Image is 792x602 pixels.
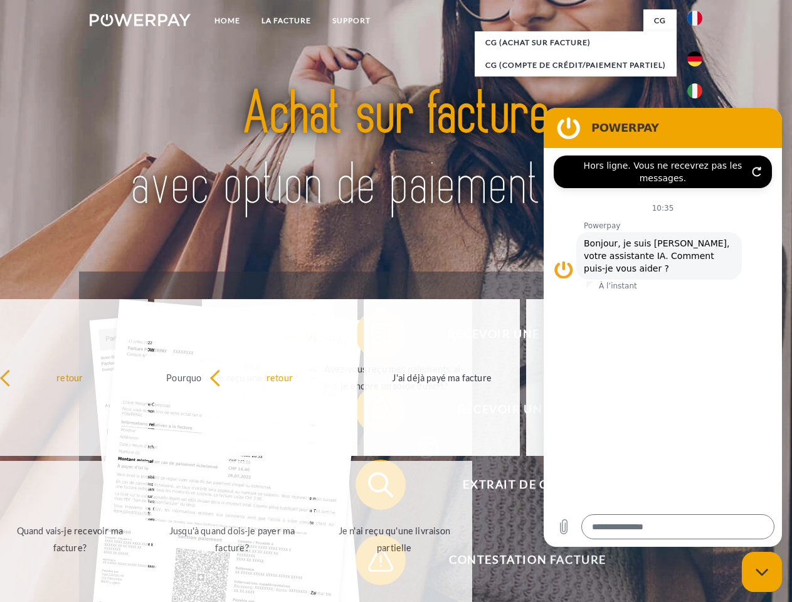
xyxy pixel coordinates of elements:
[356,460,682,510] button: Extrait de compte
[356,535,682,585] button: Contestation Facture
[371,369,512,386] div: J'ai déjà payé ma facture
[374,460,681,510] span: Extrait de compte
[90,14,191,26] img: logo-powerpay-white.svg
[475,54,677,77] a: CG (Compte de crédit/paiement partiel)
[209,369,351,386] div: retour
[742,552,782,592] iframe: Bouton de lancement de la fenêtre de messagerie, conversation en cours
[322,9,381,32] a: Support
[534,369,675,386] div: La commande a été renvoyée
[687,11,702,26] img: fr
[544,108,782,547] iframe: Fenêtre de messagerie
[475,31,677,54] a: CG (achat sur facture)
[120,60,672,240] img: title-powerpay_fr.svg
[204,9,251,32] a: Home
[687,51,702,66] img: de
[162,522,303,556] div: Jusqu'à quand dois-je payer ma facture?
[643,9,677,32] a: CG
[162,369,303,386] div: Pourquoi ai-je reçu une facture?
[251,9,322,32] a: LA FACTURE
[374,535,681,585] span: Contestation Facture
[687,83,702,98] img: it
[324,522,465,556] div: Je n'ai reçu qu'une livraison partielle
